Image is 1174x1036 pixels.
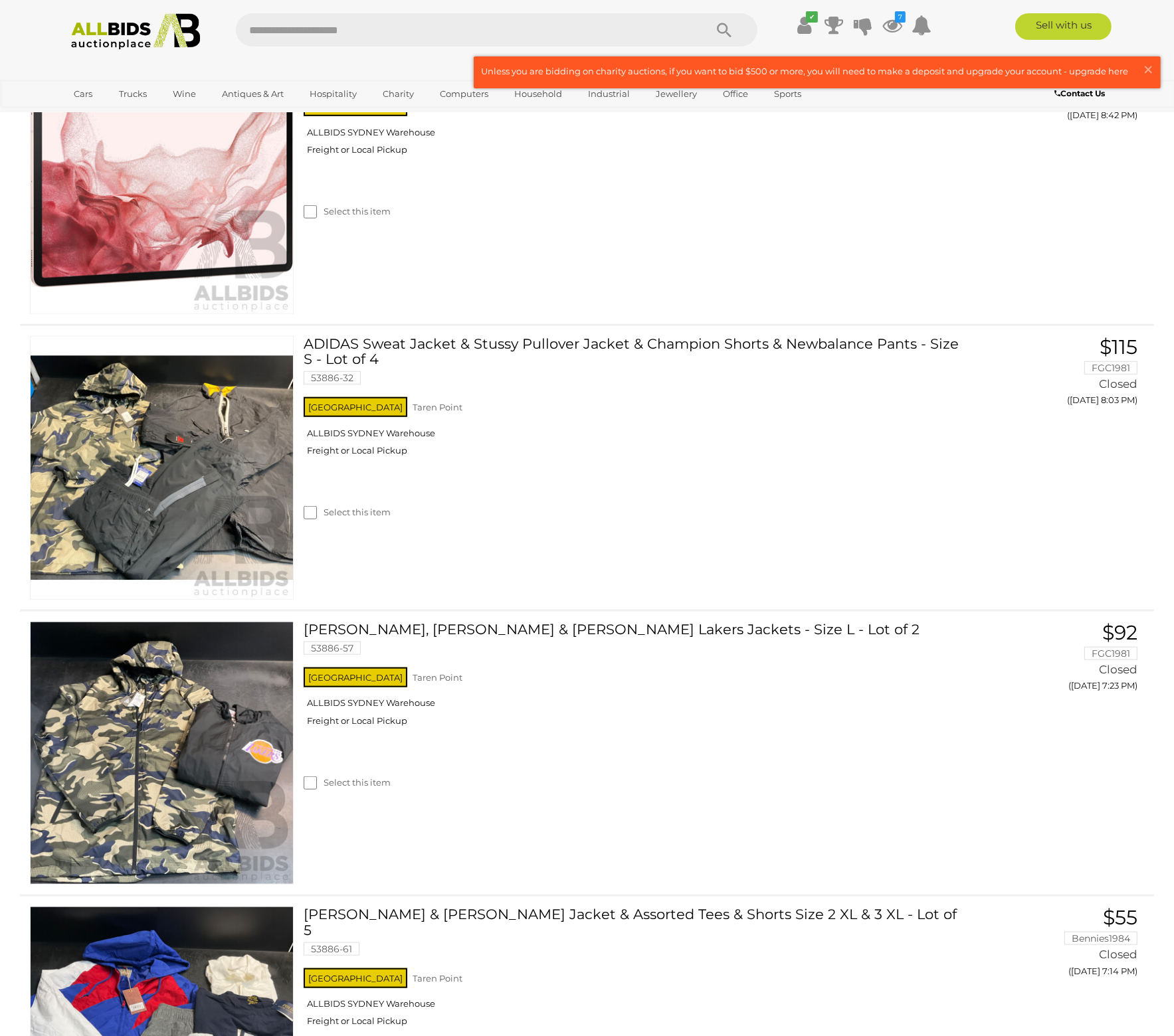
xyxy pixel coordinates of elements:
[304,1013,955,1029] div: Freight or Local Pickup
[1015,13,1112,40] a: Sell with us
[31,622,293,885] img: 53886-57a.jpeg
[31,337,293,599] img: 53886-32a.jpeg
[1054,88,1105,98] b: Contact Us
[975,50,1141,128] a: $501 Sandhu92 22h left ([DATE] 8:42 PM)
[304,506,391,519] label: Select this item
[110,83,155,105] a: Trucks
[691,13,757,46] button: Search
[66,83,102,105] a: Cars
[579,83,638,105] a: Industrial
[374,83,423,105] a: Charity
[806,11,818,23] i: ✔
[304,205,391,218] label: Select this item
[431,83,497,105] a: Computers
[314,336,955,394] a: ADIDAS Sweat Jacket & Stussy Pullover Jacket & Champion Shorts & Newbalance Pants - Size S - Lot ...
[795,13,815,37] a: ✔
[1142,56,1154,82] span: ×
[975,906,1141,984] a: $55 Bennies1984 Closed ([DATE] 7:14 PM)
[765,83,810,105] a: Sports
[714,83,757,105] a: Office
[647,83,706,105] a: Jewellery
[213,83,292,105] a: Antiques & Art
[506,83,571,105] a: Household
[314,622,955,665] a: [PERSON_NAME], [PERSON_NAME] & [PERSON_NAME] Lakers Jackets - Size L - Lot of 2 53886-57
[895,11,906,23] i: 7
[1054,86,1108,101] a: Contact Us
[64,13,208,50] img: Allbids.com.au
[164,83,205,105] a: Wine
[66,105,177,127] a: [GEOGRAPHIC_DATA]
[1100,335,1137,359] span: $115
[975,622,1141,699] a: $92 FGC1981 Closed ([DATE] 7:23 PM)
[304,442,955,458] div: Freight or Local Pickup
[1102,620,1137,645] span: $92
[31,51,293,313] img: 53943-31a.jpeg
[314,906,955,965] a: [PERSON_NAME] & [PERSON_NAME] Jacket & Assorted Tees & Shorts Size 2 XL & 3 XL - Lot of 5 53886-61
[975,336,1141,413] a: $115 FGC1981 Closed ([DATE] 8:03 PM)
[1103,905,1137,930] span: $55
[882,13,902,37] a: 7
[304,776,391,789] label: Select this item
[301,83,365,105] a: Hospitality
